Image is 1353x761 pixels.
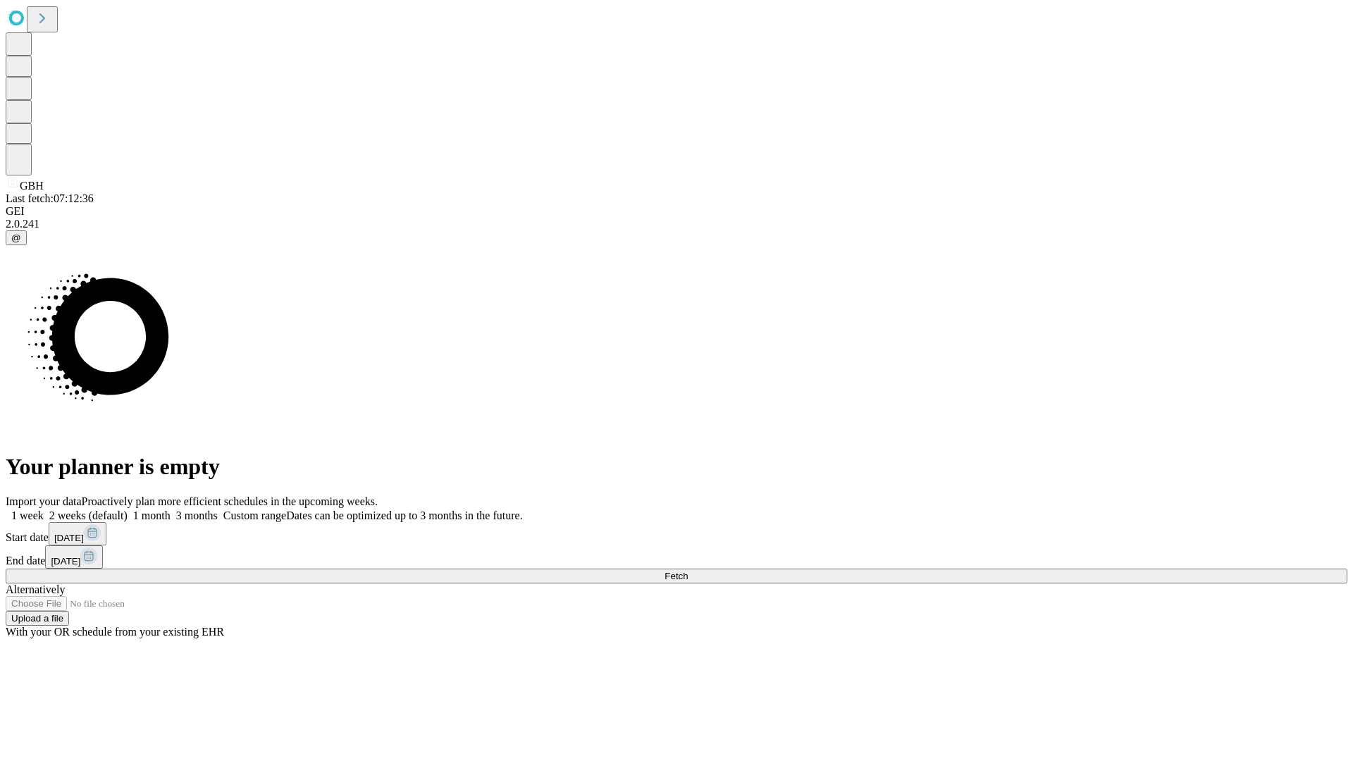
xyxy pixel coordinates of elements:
[6,522,1347,545] div: Start date
[6,218,1347,230] div: 2.0.241
[20,180,44,192] span: GBH
[6,495,82,507] span: Import your data
[6,205,1347,218] div: GEI
[6,454,1347,480] h1: Your planner is empty
[286,509,522,521] span: Dates can be optimized up to 3 months in the future.
[6,545,1347,569] div: End date
[6,230,27,245] button: @
[6,626,224,638] span: With your OR schedule from your existing EHR
[49,509,128,521] span: 2 weeks (default)
[6,569,1347,583] button: Fetch
[6,611,69,626] button: Upload a file
[133,509,171,521] span: 1 month
[45,545,103,569] button: [DATE]
[11,509,44,521] span: 1 week
[49,522,106,545] button: [DATE]
[176,509,218,521] span: 3 months
[54,533,84,543] span: [DATE]
[51,556,80,567] span: [DATE]
[6,192,94,204] span: Last fetch: 07:12:36
[665,571,688,581] span: Fetch
[6,583,65,595] span: Alternatively
[82,495,378,507] span: Proactively plan more efficient schedules in the upcoming weeks.
[11,233,21,243] span: @
[223,509,286,521] span: Custom range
